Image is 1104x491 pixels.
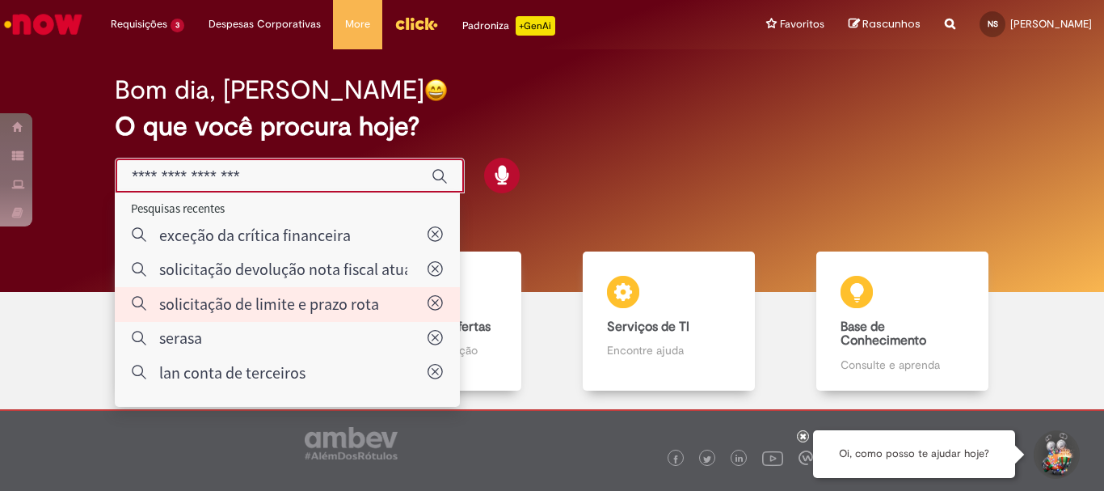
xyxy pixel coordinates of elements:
[115,76,424,104] h2: Bom dia, [PERSON_NAME]
[394,11,438,36] img: click_logo_yellow_360x200.png
[841,357,963,373] p: Consulte e aprenda
[786,252,1019,392] a: Base de Conhecimento Consulte e aprenda
[862,16,921,32] span: Rascunhos
[462,16,555,36] div: Padroniza
[672,455,680,463] img: logo_footer_facebook.png
[115,112,989,141] h2: O que você procura hoje?
[607,342,730,358] p: Encontre ajuda
[1031,430,1080,479] button: Iniciar Conversa de Suporte
[849,17,921,32] a: Rascunhos
[516,16,555,36] p: +GenAi
[607,319,689,335] b: Serviços de TI
[780,16,824,32] span: Favoritos
[762,447,783,468] img: logo_footer_youtube.png
[424,78,448,102] img: happy-face.png
[841,319,926,349] b: Base de Conhecimento
[988,19,998,29] span: NS
[85,252,318,392] a: Tirar dúvidas Tirar dúvidas com Lupi Assist e Gen Ai
[111,16,167,32] span: Requisições
[799,451,813,465] img: logo_footer_workplace.png
[305,427,398,459] img: logo_footer_ambev_rotulo_gray.png
[552,252,786,392] a: Serviços de TI Encontre ajuda
[813,430,1015,478] div: Oi, como posso te ajudar hoje?
[703,455,711,463] img: logo_footer_twitter.png
[2,8,85,40] img: ServiceNow
[345,16,370,32] span: More
[171,19,184,32] span: 3
[735,455,744,464] img: logo_footer_linkedin.png
[209,16,321,32] span: Despesas Corporativas
[1010,17,1092,31] span: [PERSON_NAME]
